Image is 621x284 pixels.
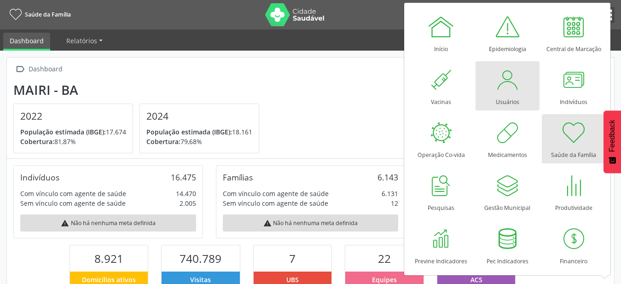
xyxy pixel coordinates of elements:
[20,128,106,136] span: População estimada (IBGE):
[6,7,71,22] a: Saúde da Família
[604,110,621,173] button: Feedback - Mostrar pesquisa
[476,61,540,110] a: Usuários
[66,36,97,45] span: Relatórios
[223,189,329,198] div: Com vínculo com agente de saúde
[223,214,399,232] div: Não há nenhuma meta definida
[20,137,54,146] span: Cobertura:
[409,114,473,163] a: Operação Co-vida
[409,220,473,270] a: Previne Indicadores
[542,61,606,110] a: Indivíduos
[289,251,296,266] span: 7
[61,219,69,227] i: warning
[20,127,126,137] p: 17.674
[391,198,398,208] div: 12
[146,137,252,146] p: 79,68%
[171,172,196,182] div: 16.475
[476,167,540,216] a: Gestão Municipal
[409,167,473,216] a: Pesquisas
[20,198,126,208] div: Sem vínculo com agente de saúde
[378,251,391,266] span: 22
[146,127,252,137] p: 18.161
[542,114,606,163] a: Saúde da Família
[13,63,64,76] a:  Dashboard
[3,33,50,51] a: Dashboard
[20,189,126,198] div: Com vínculo com agente de saúde
[476,8,540,58] a: Epidemiologia
[20,172,59,182] div: Indivíduos
[223,198,328,208] div: Sem vínculo com agente de saúde
[20,214,196,232] div: Não há nenhuma meta definida
[146,128,232,136] span: População estimada (IBGE):
[542,220,606,270] a: Financeiro
[542,167,606,216] a: Produtividade
[409,8,473,58] a: Início
[409,61,473,110] a: Vacinas
[608,120,616,152] span: Feedback
[542,8,606,58] a: Central de Marcação
[27,63,64,76] div: Dashboard
[20,137,126,146] p: 81,87%
[60,33,109,49] a: Relatórios
[476,220,540,270] a: Pec Indicadores
[180,198,196,208] div: 2.005
[13,63,27,76] i: 
[146,137,180,146] span: Cobertura:
[223,172,253,182] div: Famílias
[25,11,71,18] span: Saúde da Família
[176,189,196,198] div: 14.470
[94,251,123,266] span: 8.921
[20,110,126,122] h4: 2022
[377,172,398,182] div: 6.143
[263,219,272,227] i: warning
[13,82,266,98] div: Mairi - BA
[382,189,398,198] div: 6.131
[146,110,252,122] h4: 2024
[180,251,221,266] span: 740.789
[476,114,540,163] a: Medicamentos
